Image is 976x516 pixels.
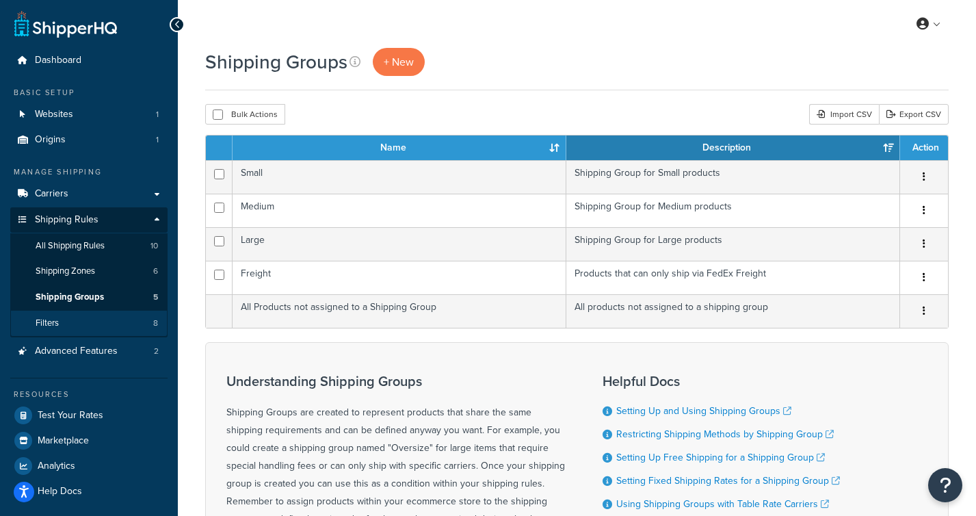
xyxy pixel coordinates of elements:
a: Setting Up Free Shipping for a Shipping Group [616,450,825,465]
td: Large [233,227,566,261]
a: Origins 1 [10,127,168,153]
span: 2 [154,346,159,357]
a: Websites 1 [10,102,168,127]
span: Shipping Groups [36,292,104,303]
th: Description: activate to sort column ascending [566,136,900,160]
span: + New [384,54,414,70]
span: Dashboard [35,55,81,66]
a: ShipperHQ Home [14,10,117,38]
a: Shipping Zones 6 [10,259,168,284]
td: Shipping Group for Medium products [566,194,900,227]
li: All Shipping Rules [10,233,168,259]
span: 8 [153,318,158,329]
td: Products that can only ship via FedEx Freight [566,261,900,294]
a: Using Shipping Groups with Table Rate Carriers [616,497,829,511]
div: Basic Setup [10,87,168,99]
div: Manage Shipping [10,166,168,178]
th: Action [900,136,948,160]
span: Marketplace [38,435,89,447]
li: Origins [10,127,168,153]
a: Advanced Features 2 [10,339,168,364]
span: Filters [36,318,59,329]
li: Advanced Features [10,339,168,364]
a: Setting Fixed Shipping Rates for a Shipping Group [616,474,840,488]
li: Shipping Rules [10,207,168,337]
button: Open Resource Center [928,468,962,502]
span: Shipping Zones [36,266,95,277]
li: Websites [10,102,168,127]
a: Dashboard [10,48,168,73]
h1: Shipping Groups [205,49,347,75]
span: Test Your Rates [38,410,103,422]
li: Shipping Zones [10,259,168,284]
span: 1 [156,134,159,146]
span: Origins [35,134,66,146]
td: Shipping Group for Small products [566,160,900,194]
td: Small [233,160,566,194]
a: Shipping Groups 5 [10,285,168,310]
span: 1 [156,109,159,120]
h3: Helpful Docs [603,374,840,389]
span: Help Docs [38,486,82,498]
td: Medium [233,194,566,227]
span: 10 [150,240,158,252]
span: Shipping Rules [35,214,98,226]
td: Shipping Group for Large products [566,227,900,261]
a: Analytics [10,454,168,478]
a: + New [373,48,425,76]
a: Marketplace [10,428,168,453]
span: All Shipping Rules [36,240,105,252]
span: Advanced Features [35,346,118,357]
div: Resources [10,389,168,400]
span: Analytics [38,461,75,472]
div: Import CSV [809,104,879,125]
span: Websites [35,109,73,120]
button: Bulk Actions [205,104,285,125]
td: All products not assigned to a shipping group [566,294,900,328]
li: Filters [10,311,168,336]
li: Shipping Groups [10,285,168,310]
a: Test Your Rates [10,403,168,428]
th: Name: activate to sort column ascending [233,136,566,160]
span: 6 [153,266,158,277]
a: Export CSV [879,104,949,125]
a: Help Docs [10,479,168,504]
span: 5 [153,292,158,303]
h3: Understanding Shipping Groups [226,374,568,389]
a: Shipping Rules [10,207,168,233]
a: Filters 8 [10,311,168,336]
a: Carriers [10,181,168,207]
a: Restricting Shipping Methods by Shipping Group [616,427,834,441]
a: All Shipping Rules 10 [10,233,168,259]
a: Setting Up and Using Shipping Groups [616,404,791,418]
td: Freight [233,261,566,294]
td: All Products not assigned to a Shipping Group [233,294,566,328]
span: Carriers [35,188,68,200]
